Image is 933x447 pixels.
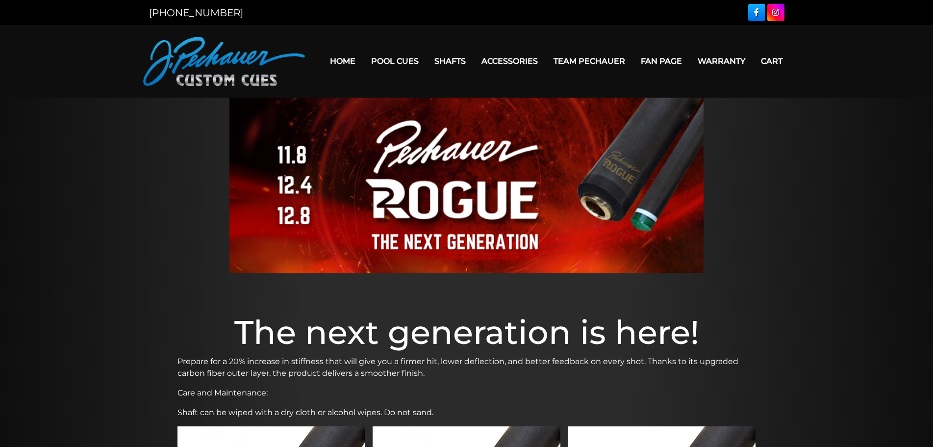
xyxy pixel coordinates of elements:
a: [PHONE_NUMBER] [149,7,243,19]
a: Warranty [690,49,753,74]
a: Team Pechauer [546,49,633,74]
a: Fan Page [633,49,690,74]
p: Care and Maintenance: [177,387,756,399]
a: Pool Cues [363,49,427,74]
a: Cart [753,49,790,74]
h1: The next generation is here! [177,313,756,352]
p: Shaft can be wiped with a dry cloth or alcohol wipes. Do not sand. [177,407,756,419]
a: Accessories [474,49,546,74]
a: Shafts [427,49,474,74]
a: Home [322,49,363,74]
img: Pechauer Custom Cues [143,37,305,86]
p: Prepare for a 20% increase in stiffness that will give you a firmer hit, lower deflection, and be... [177,356,756,379]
